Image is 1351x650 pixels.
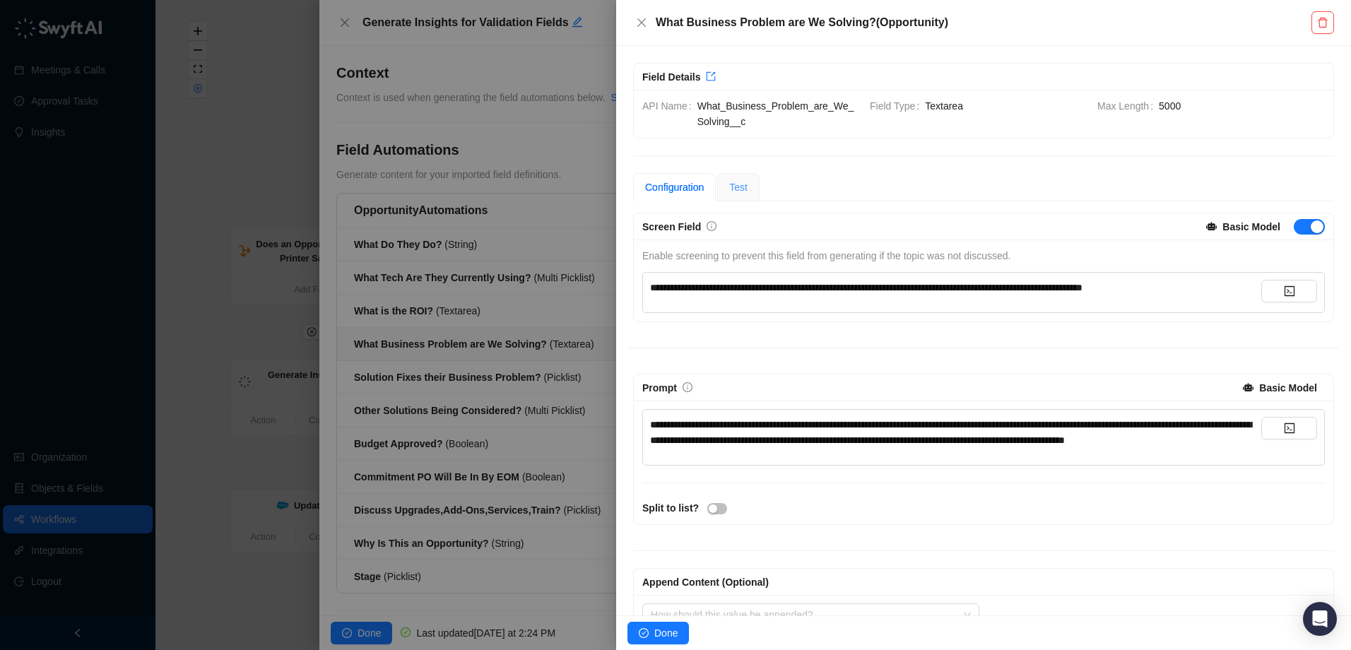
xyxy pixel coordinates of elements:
h5: What Business Problem are We Solving? ( Opportunity ) [656,14,1311,31]
div: Configuration [645,179,704,195]
div: Append Content (Optional) [642,574,1325,590]
span: code [1284,422,1295,434]
span: delete [1317,17,1328,28]
span: Screen Field [642,221,701,232]
span: Enable screening to prevent this field from generating if the topic was not discussed. [642,250,1010,261]
span: code [1284,285,1295,297]
strong: Basic Model [1222,221,1280,232]
a: info-circle [707,221,716,232]
span: info-circle [707,221,716,231]
span: What_Business_Problem_are_We_Solving__c [697,98,859,129]
span: close [636,17,647,28]
span: Max Length [1097,98,1159,114]
strong: Basic Model [1259,382,1317,394]
button: Done [627,622,689,644]
strong: Split to list? [642,502,699,514]
span: 5000 [1159,98,1325,114]
span: check-circle [639,628,649,638]
span: Test [729,182,748,193]
span: export [706,71,716,81]
div: Open Intercom Messenger [1303,602,1337,636]
span: Textarea [925,98,1086,114]
span: Field Type [870,98,925,114]
a: info-circle [683,382,692,394]
span: Done [654,625,678,641]
div: Field Details [642,69,700,85]
span: info-circle [683,382,692,392]
span: Prompt [642,382,677,394]
button: Close [633,14,650,31]
span: API Name [642,98,697,129]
